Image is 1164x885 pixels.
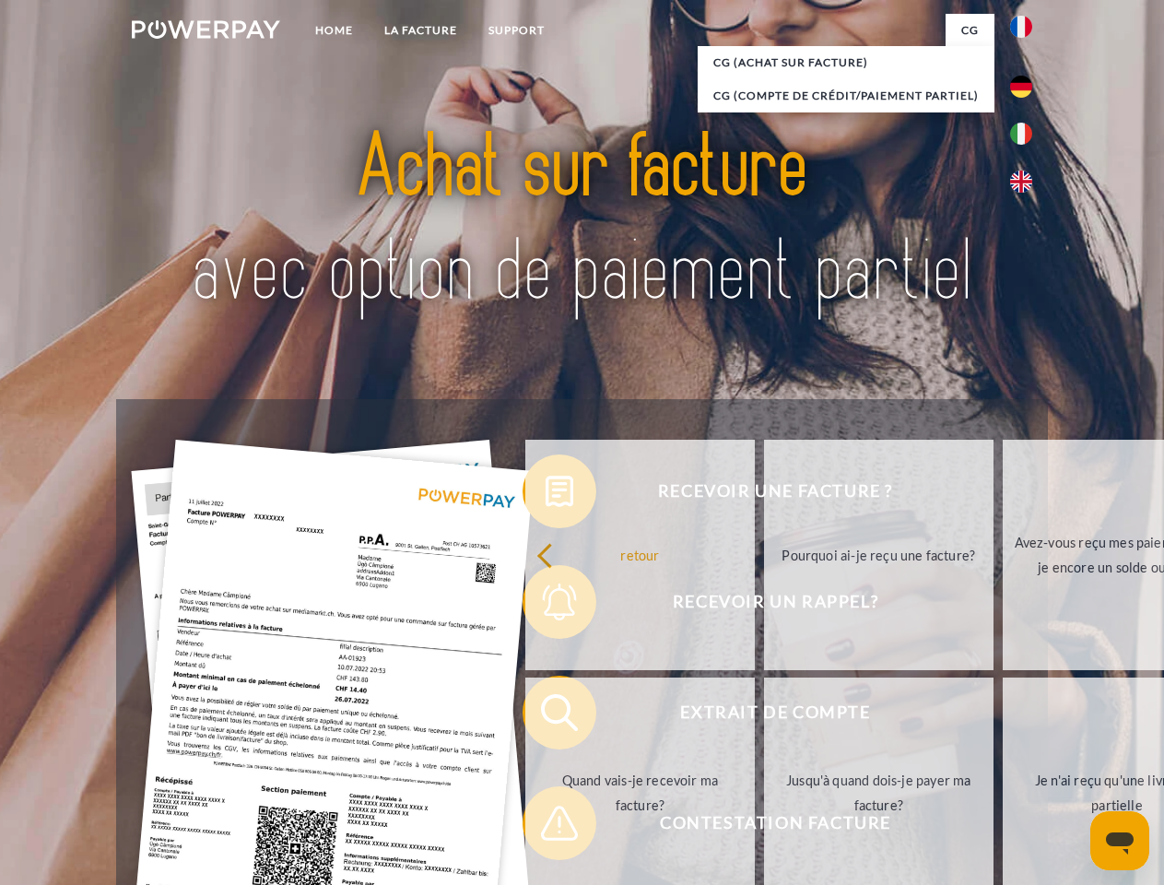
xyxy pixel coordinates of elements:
img: it [1010,123,1032,145]
img: fr [1010,16,1032,38]
img: en [1010,171,1032,193]
img: title-powerpay_fr.svg [176,88,988,353]
a: Support [473,14,560,47]
img: de [1010,76,1032,98]
a: Home [300,14,369,47]
div: Pourquoi ai-je reçu une facture? [775,542,982,567]
a: LA FACTURE [369,14,473,47]
a: CG [946,14,994,47]
div: Quand vais-je recevoir ma facture? [536,768,744,818]
div: retour [536,542,744,567]
iframe: Bouton de lancement de la fenêtre de messagerie [1090,811,1149,870]
img: logo-powerpay-white.svg [132,20,280,39]
a: CG (Compte de crédit/paiement partiel) [698,79,994,112]
div: Jusqu'à quand dois-je payer ma facture? [775,768,982,818]
a: CG (achat sur facture) [698,46,994,79]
